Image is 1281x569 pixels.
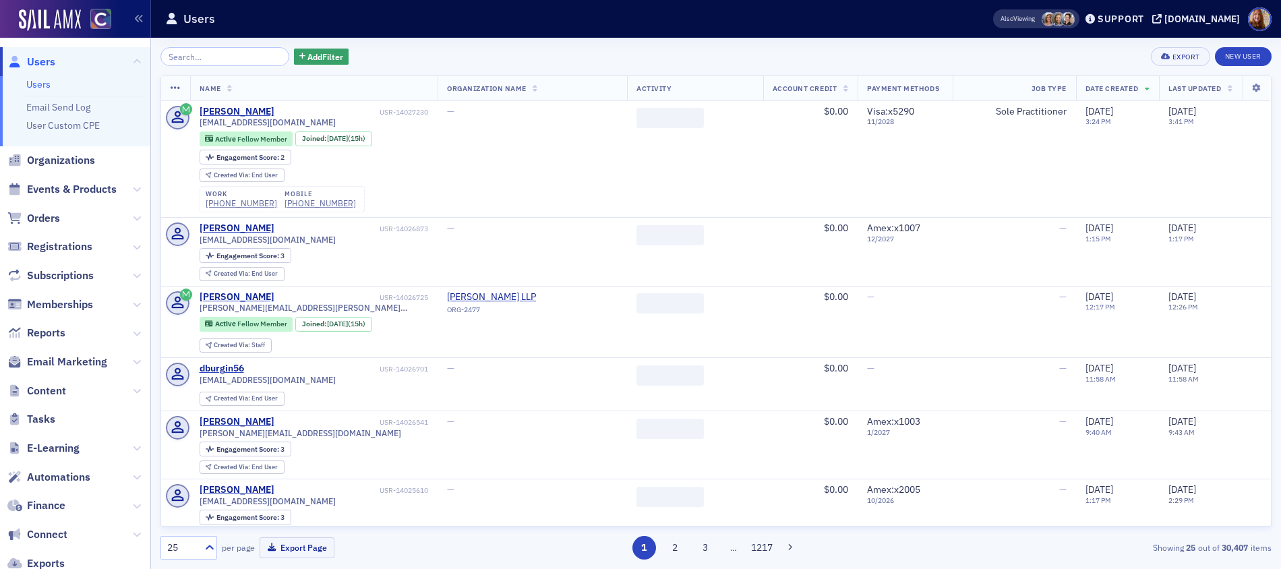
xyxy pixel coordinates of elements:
[214,340,251,349] span: Created Via :
[1168,84,1221,93] span: Last Updated
[327,133,348,143] span: [DATE]
[327,134,365,143] div: (15h)
[27,182,117,197] span: Events & Products
[1220,541,1251,553] strong: 30,407
[1168,117,1194,126] time: 3:41 PM
[7,182,117,197] a: Events & Products
[200,510,291,525] div: Engagement Score: 3
[214,464,278,471] div: End User
[200,338,272,353] div: Created Via: Staff
[27,441,80,456] span: E-Learning
[160,47,289,66] input: Search…
[1215,47,1272,66] a: New User
[447,305,570,319] div: ORG-2477
[7,441,80,456] a: E-Learning
[200,460,285,475] div: Created Via: End User
[206,198,277,208] a: [PHONE_NUMBER]
[824,291,848,303] span: $0.00
[7,527,67,542] a: Connect
[7,153,95,168] a: Organizations
[636,293,704,313] span: ‌
[200,416,274,428] div: [PERSON_NAME]
[1059,483,1067,496] span: —
[867,84,939,93] span: Payment Methods
[1042,12,1056,26] span: Cheryl Moss
[1085,105,1113,117] span: [DATE]
[1168,291,1196,303] span: [DATE]
[632,536,656,560] button: 1
[1032,84,1067,93] span: Job Type
[447,362,454,374] span: —
[285,190,356,198] div: mobile
[636,487,704,507] span: ‌
[7,412,55,427] a: Tasks
[215,134,237,144] span: Active
[246,365,428,373] div: USR-14026701
[1085,222,1113,234] span: [DATE]
[636,84,672,93] span: Activity
[27,527,67,542] span: Connect
[27,239,92,254] span: Registrations
[27,355,107,369] span: Email Marketing
[636,365,704,386] span: ‌
[302,320,328,328] span: Joined :
[200,222,274,235] a: [PERSON_NAME]
[216,252,285,260] div: 3
[1168,427,1195,437] time: 9:43 AM
[1168,496,1194,505] time: 2:29 PM
[447,291,570,303] span: Crowe LLP
[911,541,1272,553] div: Showing out of items
[824,415,848,427] span: $0.00
[1085,291,1113,303] span: [DATE]
[867,496,943,505] span: 10 / 2026
[7,355,107,369] a: Email Marketing
[636,108,704,128] span: ‌
[1184,541,1198,553] strong: 25
[7,470,90,485] a: Automations
[214,462,251,471] span: Created Via :
[200,303,428,313] span: [PERSON_NAME][EMAIL_ADDRESS][PERSON_NAME][DOMAIN_NAME]
[27,268,94,283] span: Subscriptions
[276,418,428,427] div: USR-14026541
[867,105,914,117] span: Visa : x5290
[447,415,454,427] span: —
[214,270,278,278] div: End User
[636,419,704,439] span: ‌
[302,134,328,143] span: Joined :
[216,446,285,453] div: 3
[327,319,348,328] span: [DATE]
[200,363,244,375] a: dburgin56
[294,49,349,65] button: AddFilter
[90,9,111,30] img: SailAMX
[200,496,336,506] span: [EMAIL_ADDRESS][DOMAIN_NAME]
[216,512,280,522] span: Engagement Score :
[1085,117,1111,126] time: 3:24 PM
[1061,12,1075,26] span: Pamela Galey-Coleman
[867,117,943,126] span: 11 / 2028
[183,11,215,27] h1: Users
[237,134,287,144] span: Fellow Member
[276,224,428,233] div: USR-14026873
[7,498,65,513] a: Finance
[773,84,837,93] span: Account Credit
[200,291,274,303] a: [PERSON_NAME]
[205,320,287,328] a: Active Fellow Member
[1085,483,1113,496] span: [DATE]
[1059,291,1067,303] span: —
[1085,84,1138,93] span: Date Created
[1168,374,1199,384] time: 11:58 AM
[694,536,717,560] button: 3
[1168,234,1194,243] time: 1:17 PM
[216,444,280,454] span: Engagement Score :
[19,9,81,31] img: SailAMX
[285,198,356,208] div: [PHONE_NUMBER]
[1085,415,1113,427] span: [DATE]
[26,78,51,90] a: Users
[26,101,90,113] a: Email Send Log
[1168,105,1196,117] span: [DATE]
[1051,12,1065,26] span: Lindsay Moore
[1001,14,1035,24] span: Viewing
[215,319,237,328] span: Active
